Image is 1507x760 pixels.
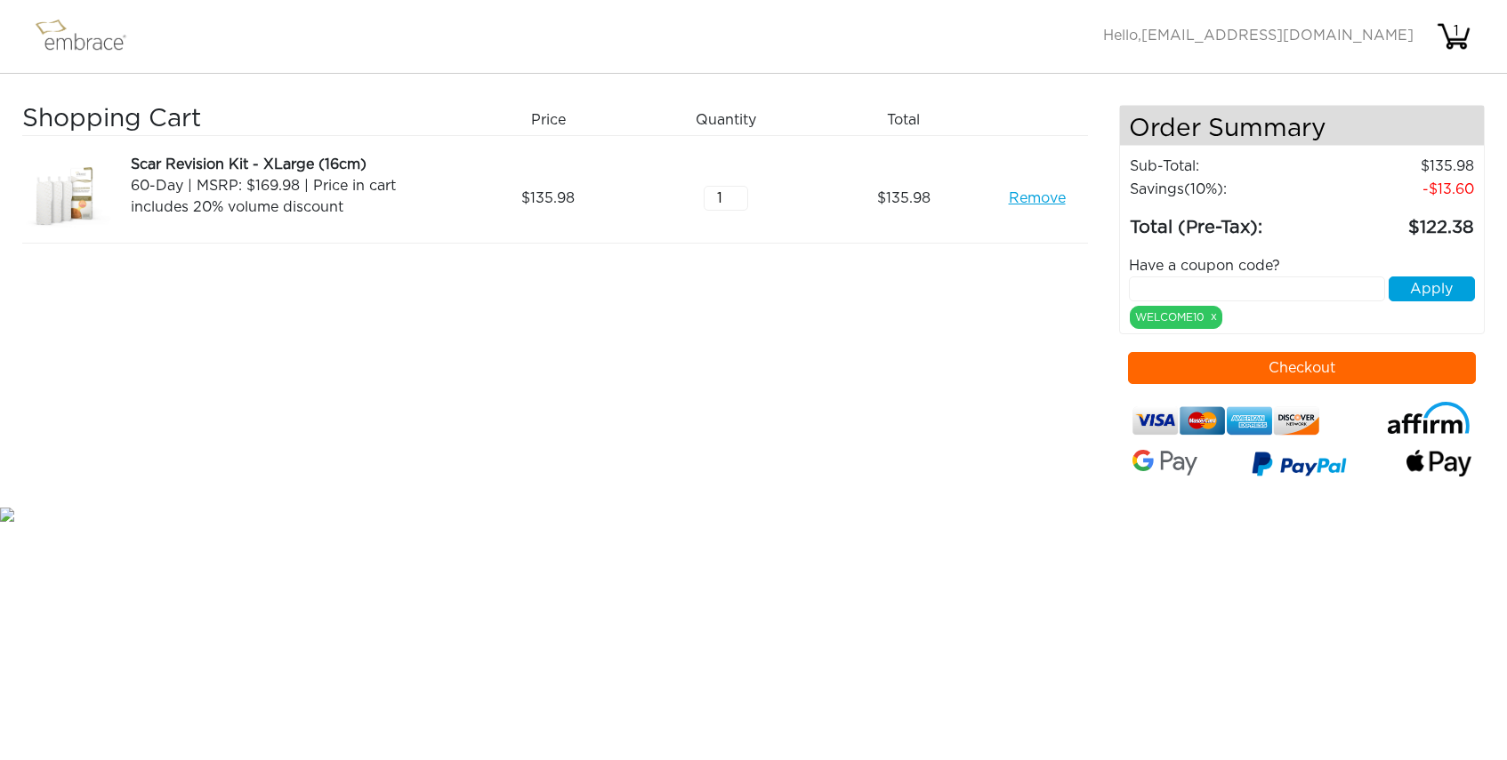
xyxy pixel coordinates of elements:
a: 1 [1436,28,1471,43]
div: Have a coupon code? [1116,255,1488,276]
span: 135.98 [521,188,575,209]
span: Hello, [1103,28,1414,43]
td: 13.60 [1319,178,1475,201]
td: Savings : [1129,178,1319,201]
span: [EMAIL_ADDRESS][DOMAIN_NAME] [1141,28,1414,43]
img: fullApplePay.png [1406,450,1471,476]
span: (10%) [1184,182,1223,196]
span: 135.98 [877,188,931,209]
td: Sub-Total: [1129,155,1319,178]
a: Remove [1009,188,1066,209]
button: Checkout [1128,352,1476,384]
img: credit-cards.png [1132,402,1319,440]
div: Price [466,105,644,135]
button: Apply [1389,276,1475,301]
div: Scar Revision Kit - XLarge (16cm) [131,154,453,175]
td: 122.38 [1319,201,1475,242]
img: paypal-v3.png [1252,446,1347,485]
td: Total (Pre-Tax): [1129,201,1319,242]
div: WELCOME10 [1130,306,1222,329]
div: 1 [1438,20,1474,42]
img: cart [1436,19,1471,54]
div: 60-Day | MSRP: $169.98 | Price in cart includes 20% volume discount [131,175,453,218]
a: x [1211,308,1217,324]
td: 135.98 [1319,155,1475,178]
img: affirm-logo.svg [1386,402,1471,435]
div: Total [821,105,999,135]
img: logo.png [31,14,147,59]
span: Quantity [696,109,756,131]
img: Google-Pay-Logo.svg [1132,450,1197,476]
h3: Shopping Cart [22,105,453,135]
h4: Order Summary [1120,106,1484,146]
img: 3dfb6d7a-8da9-11e7-b605-02e45ca4b85b.jpeg [22,154,111,243]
